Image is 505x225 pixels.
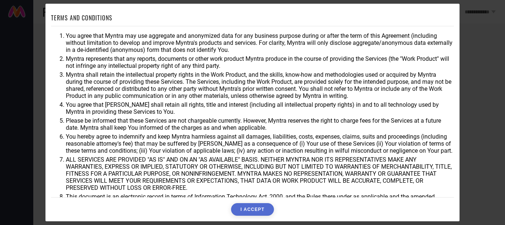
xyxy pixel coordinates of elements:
[66,71,454,99] li: Myntra shall retain the intellectual property rights in the Work Product, and the skills, know-ho...
[66,55,454,69] li: Myntra represents that any reports, documents or other work product Myntra produce in the course ...
[66,156,454,191] li: ALL SERVICES ARE PROVIDED "AS IS" AND ON AN "AS AVAILABLE" BASIS. NEITHER MYNTRA NOR ITS REPRESEN...
[66,193,454,214] li: This document is an electronic record in terms of Information Technology Act, 2000, and the Rules...
[66,117,454,131] li: Please be informed that these Services are not chargeable currently. However, Myntra reserves the...
[231,203,274,216] button: I ACCEPT
[51,13,112,22] h1: TERMS AND CONDITIONS
[66,32,454,53] li: You agree that Myntra may use aggregate and anonymized data for any business purpose during or af...
[66,101,454,115] li: You agree that [PERSON_NAME] shall retain all rights, title and interest (including all intellect...
[66,133,454,154] li: You hereby agree to indemnify and keep Myntra harmless against all damages, liabilities, costs, e...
